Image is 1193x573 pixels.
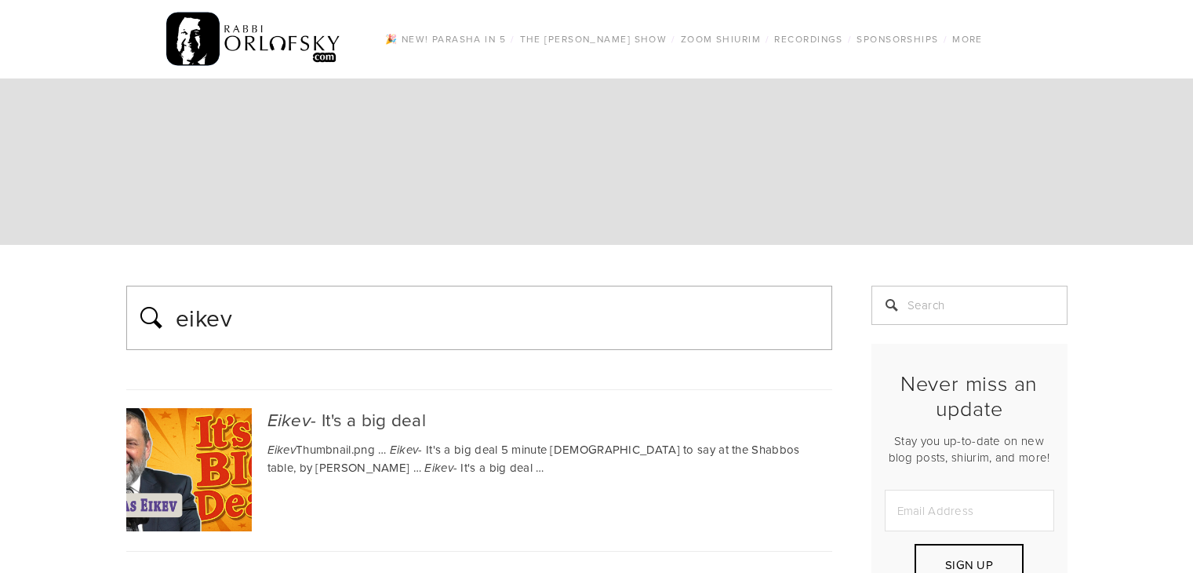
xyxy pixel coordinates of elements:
span: / [848,32,852,46]
input: Email Address [885,490,1054,531]
span: / [766,32,769,46]
em: Eikev [424,462,453,476]
span: - It's a big deal [424,459,533,476]
span: Thumbnail.png [267,441,375,458]
img: RabbiOrlofsky.com [166,9,341,70]
span: - It's a big deal 5 minute [DEMOGRAPHIC_DATA] to say at the Shabbos table, by [PERSON_NAME] [267,441,800,476]
em: Eikev [267,443,296,458]
input: Type to search… [174,298,823,338]
span: … [378,441,386,458]
span: / [511,32,515,46]
a: Sponsorships [852,29,943,49]
div: - It's a big deal [126,408,832,432]
a: Recordings [769,29,847,49]
em: Eikev [267,411,311,432]
span: / [671,32,675,46]
span: … [536,459,544,476]
a: 🎉 NEW! Parasha in 5 [380,29,511,49]
em: Eikev [390,443,419,458]
div: Eikev- It's a big deal EikevThumbnail.png … Eikev- It's a big deal 5 minute [DEMOGRAPHIC_DATA] to... [126,390,832,551]
span: Sign Up [945,557,993,573]
h2: Never miss an update [885,370,1054,422]
a: Zoom Shiurim [676,29,766,49]
input: Search [871,286,1068,325]
a: The [PERSON_NAME] Show [515,29,672,49]
span: … [413,459,421,476]
a: More [947,29,987,49]
p: Stay you up-to-date on new blog posts, shiurim, and more! [885,432,1054,465]
span: / [944,32,947,46]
